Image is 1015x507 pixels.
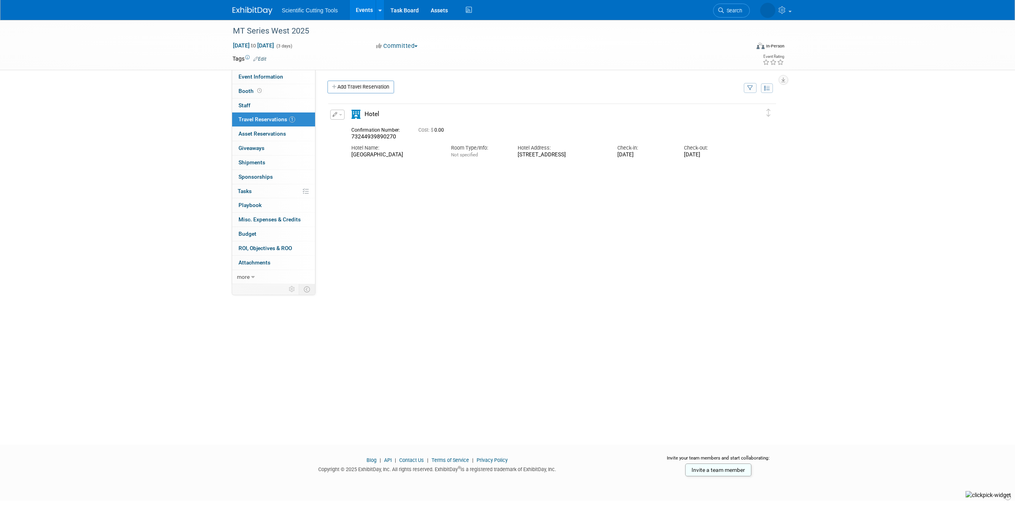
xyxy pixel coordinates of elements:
[766,43,784,49] div: In-Person
[378,457,383,463] span: |
[233,7,272,15] img: ExhibitDay
[233,55,266,63] td: Tags
[232,270,315,284] a: more
[763,55,784,59] div: Event Rating
[703,41,785,53] div: Event Format
[232,227,315,241] a: Budget
[351,152,439,158] div: [GEOGRAPHIC_DATA]
[253,56,266,62] a: Edit
[238,73,283,80] span: Event Information
[617,144,672,152] div: Check-in:
[233,464,643,473] div: Copyright © 2025 ExhibitDay, Inc. All rights reserved. ExhibitDay is a registered trademark of Ex...
[282,7,338,14] span: Scientific Cutting Tools
[418,127,447,133] span: 0.00
[425,457,430,463] span: |
[747,86,753,91] i: Filter by Traveler
[238,102,250,109] span: Staff
[351,133,396,140] span: 73244939890270
[373,42,421,50] button: Committed
[351,144,439,152] div: Hotel Name:
[256,88,263,94] span: Booth not reserved yet
[238,216,301,223] span: Misc. Expenses & Credits
[757,43,765,49] img: Format-Inperson.png
[365,110,379,118] span: Hotel
[289,116,295,122] span: 1
[684,144,739,152] div: Check-out:
[237,274,250,280] span: more
[238,174,273,180] span: Sponsorships
[238,88,263,94] span: Booth
[767,109,771,117] i: Click and drag to move item
[724,8,742,14] span: Search
[276,43,292,49] span: (3 days)
[238,159,265,166] span: Shipments
[232,141,315,155] a: Giveaways
[451,152,478,158] span: Not specified
[299,284,315,294] td: Toggle Event Tabs
[685,464,751,476] a: Invite a team member
[232,241,315,255] a: ROI, Objectives & ROO
[232,198,315,212] a: Playbook
[393,457,398,463] span: |
[238,188,252,194] span: Tasks
[232,127,315,141] a: Asset Reservations
[230,24,738,38] div: MT Series West 2025
[232,99,315,112] a: Staff
[351,125,406,133] div: Confirmation Number:
[327,81,394,93] a: Add Travel Reservation
[458,466,461,470] sup: ®
[233,42,274,49] span: [DATE] [DATE]
[232,156,315,170] a: Shipments
[432,457,469,463] a: Terms of Service
[250,42,257,49] span: to
[760,3,775,18] img: Sarah Christopher Falk
[713,4,750,18] a: Search
[232,170,315,184] a: Sponsorships
[238,231,256,237] span: Budget
[238,116,295,122] span: Travel Reservations
[238,130,286,137] span: Asset Reservations
[470,457,475,463] span: |
[367,457,376,463] a: Blog
[418,127,434,133] span: Cost: $
[232,256,315,270] a: Attachments
[654,455,783,467] div: Invite your team members and start collaborating:
[399,457,424,463] a: Contact Us
[617,152,672,158] div: [DATE]
[477,457,508,463] a: Privacy Policy
[238,145,264,151] span: Giveaways
[518,152,605,158] div: [STREET_ADDRESS]
[232,184,315,198] a: Tasks
[451,144,506,152] div: Room Type/Info:
[232,84,315,98] a: Booth
[351,110,361,119] i: Hotel
[232,112,315,126] a: Travel Reservations1
[518,144,605,152] div: Hotel Address:
[238,259,270,266] span: Attachments
[232,70,315,84] a: Event Information
[384,457,392,463] a: API
[285,284,299,294] td: Personalize Event Tab Strip
[684,152,739,158] div: [DATE]
[238,245,292,251] span: ROI, Objectives & ROO
[232,213,315,227] a: Misc. Expenses & Credits
[238,202,262,208] span: Playbook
